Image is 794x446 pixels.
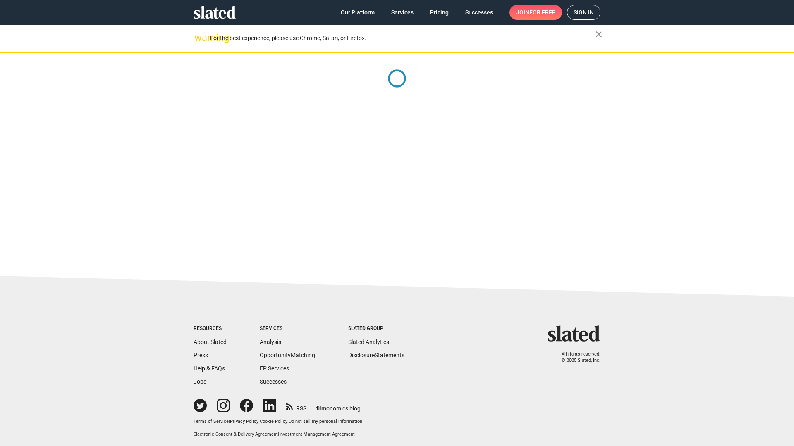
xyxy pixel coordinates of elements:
[316,398,361,413] a: filmonomics blog
[260,365,289,372] a: EP Services
[194,378,206,385] a: Jobs
[385,5,420,20] a: Services
[229,419,230,424] span: |
[574,5,594,19] span: Sign in
[341,5,375,20] span: Our Platform
[194,33,204,43] mat-icon: warning
[260,419,287,424] a: Cookie Policy
[230,419,258,424] a: Privacy Policy
[423,5,455,20] a: Pricing
[391,5,414,20] span: Services
[194,339,227,345] a: About Slated
[348,325,404,332] div: Slated Group
[260,339,281,345] a: Analysis
[430,5,449,20] span: Pricing
[194,419,229,424] a: Terms of Service
[194,325,227,332] div: Resources
[594,29,604,39] mat-icon: close
[509,5,562,20] a: Joinfor free
[316,405,326,412] span: film
[348,339,389,345] a: Slated Analytics
[516,5,555,20] span: Join
[529,5,555,20] span: for free
[459,5,500,20] a: Successes
[334,5,381,20] a: Our Platform
[348,352,404,358] a: DisclosureStatements
[289,419,362,425] button: Do not sell my personal information
[194,365,225,372] a: Help & FAQs
[194,432,278,437] a: Electronic Consent & Delivery Agreement
[465,5,493,20] span: Successes
[567,5,600,20] a: Sign in
[258,419,260,424] span: |
[260,352,315,358] a: OpportunityMatching
[279,432,355,437] a: Investment Management Agreement
[260,378,287,385] a: Successes
[287,419,289,424] span: |
[286,400,306,413] a: RSS
[194,352,208,358] a: Press
[278,432,279,437] span: |
[210,33,595,44] div: For the best experience, please use Chrome, Safari, or Firefox.
[553,351,600,363] p: All rights reserved. © 2025 Slated, Inc.
[260,325,315,332] div: Services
